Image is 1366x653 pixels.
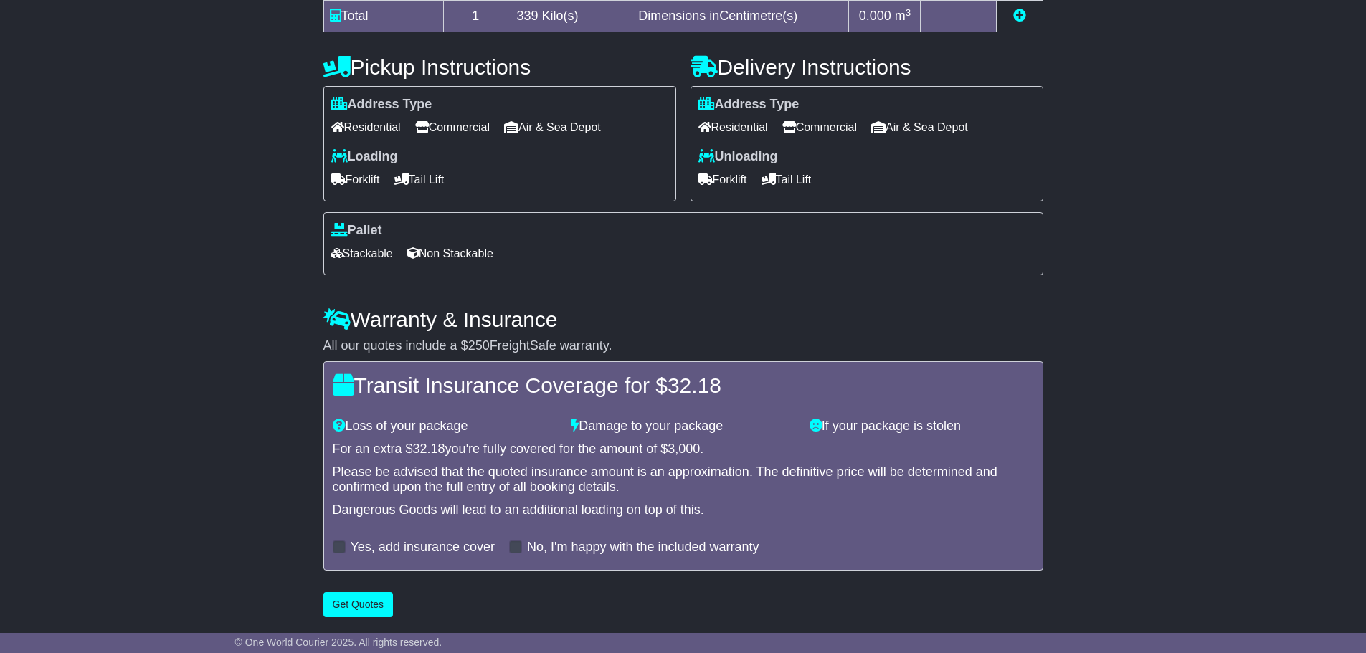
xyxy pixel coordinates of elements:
[326,419,564,434] div: Loss of your package
[895,9,911,23] span: m
[333,464,1034,495] div: Please be advised that the quoted insurance amount is an approximation. The definitive price will...
[1013,9,1026,23] a: Add new item
[415,116,490,138] span: Commercial
[859,9,891,23] span: 0.000
[323,55,676,79] h4: Pickup Instructions
[587,1,849,32] td: Dimensions in Centimetre(s)
[323,338,1043,354] div: All our quotes include a $ FreightSafe warranty.
[333,502,1034,518] div: Dangerous Goods will lead to an additional loading on top of this.
[331,168,380,191] span: Forklift
[235,637,442,648] span: © One World Courier 2025. All rights reserved.
[698,116,768,138] span: Residential
[331,97,432,113] label: Address Type
[413,442,445,456] span: 32.18
[802,419,1041,434] div: If your package is stolen
[698,97,800,113] label: Address Type
[443,1,508,32] td: 1
[331,223,382,239] label: Pallet
[323,308,1043,331] h4: Warranty & Insurance
[508,1,587,32] td: Kilo(s)
[333,442,1034,457] div: For an extra $ you're fully covered for the amount of $ .
[504,116,601,138] span: Air & Sea Depot
[668,442,700,456] span: 3,000
[871,116,968,138] span: Air & Sea Depot
[698,149,778,165] label: Unloading
[468,338,490,353] span: 250
[668,373,721,397] span: 32.18
[331,116,401,138] span: Residential
[527,540,759,556] label: No, I'm happy with the included warranty
[906,7,911,18] sup: 3
[782,116,857,138] span: Commercial
[698,168,747,191] span: Forklift
[407,242,493,264] span: Non Stackable
[333,373,1034,397] h4: Transit Insurance Coverage for $
[394,168,445,191] span: Tail Lift
[323,1,443,32] td: Total
[564,419,802,434] div: Damage to your package
[331,242,393,264] span: Stackable
[351,540,495,556] label: Yes, add insurance cover
[691,55,1043,79] h4: Delivery Instructions
[331,149,398,165] label: Loading
[517,9,539,23] span: 339
[323,592,394,617] button: Get Quotes
[762,168,812,191] span: Tail Lift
